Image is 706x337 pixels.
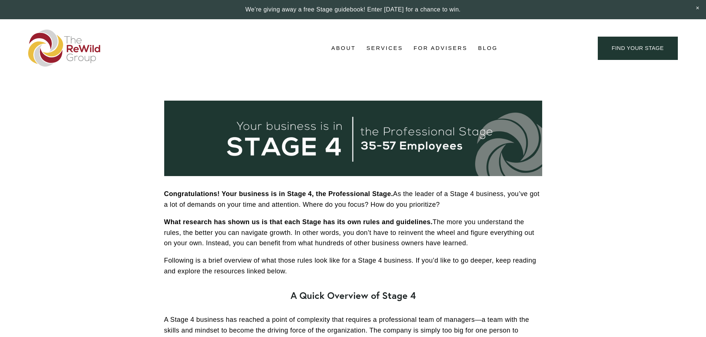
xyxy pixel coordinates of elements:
[28,30,101,67] img: The ReWild Group
[164,218,433,226] strong: What research has shown us is that each Stage has its own rules and guidelines.
[164,190,393,198] strong: Congratulations! Your business is in Stage 4, the Professional Stage.
[367,43,403,53] span: Services
[414,43,467,54] a: For Advisers
[164,255,542,277] p: Following is a brief overview of what those rules look like for a Stage 4 business. If you’d like...
[331,43,356,54] a: folder dropdown
[164,189,542,210] p: As the leader of a Stage 4 business, you’ve got a lot of demands on your time and attention. Wher...
[164,217,542,249] p: The more you understand the rules, the better you can navigate growth. In other words, you don’t ...
[598,37,678,60] a: find your stage
[331,43,356,53] span: About
[367,43,403,54] a: folder dropdown
[291,289,416,301] strong: A Quick Overview of Stage 4
[478,43,498,54] a: Blog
